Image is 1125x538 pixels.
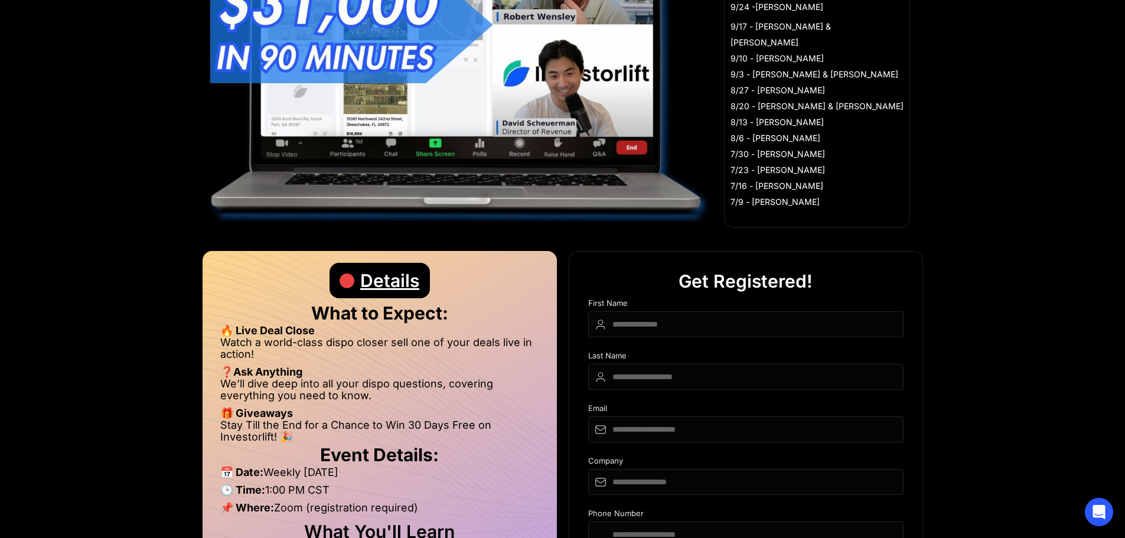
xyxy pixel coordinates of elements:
div: Company [588,457,904,469]
li: 1:00 PM CST [220,484,539,502]
strong: 🔥 Live Deal Close [220,324,315,337]
li: We’ll dive deep into all your dispo questions, covering everything you need to know. [220,378,539,407]
li: Zoom (registration required) [220,502,539,520]
div: Last Name [588,351,904,364]
strong: What to Expect: [311,302,448,324]
li: Weekly [DATE] [220,467,539,484]
li: 9/17 - [PERSON_NAME] & [PERSON_NAME] 9/10 - [PERSON_NAME] 9/3 - [PERSON_NAME] & [PERSON_NAME] 8/2... [731,18,904,210]
strong: 🎁 Giveaways [220,407,293,419]
div: Phone Number [588,509,904,521]
strong: ❓Ask Anything [220,366,302,378]
div: Get Registered! [679,263,813,299]
div: Details [360,263,419,298]
li: Watch a world-class dispo closer sell one of your deals live in action! [220,337,539,366]
strong: Event Details: [320,444,439,465]
div: Open Intercom Messenger [1085,498,1113,526]
h2: What You'll Learn [220,526,539,537]
div: First Name [588,299,904,311]
div: Email [588,404,904,416]
li: Stay Till the End for a Chance to Win 30 Days Free on Investorlift! 🎉 [220,419,539,443]
strong: 📅 Date: [220,466,263,478]
strong: 🕒 Time: [220,484,265,496]
strong: 📌 Where: [220,501,274,514]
